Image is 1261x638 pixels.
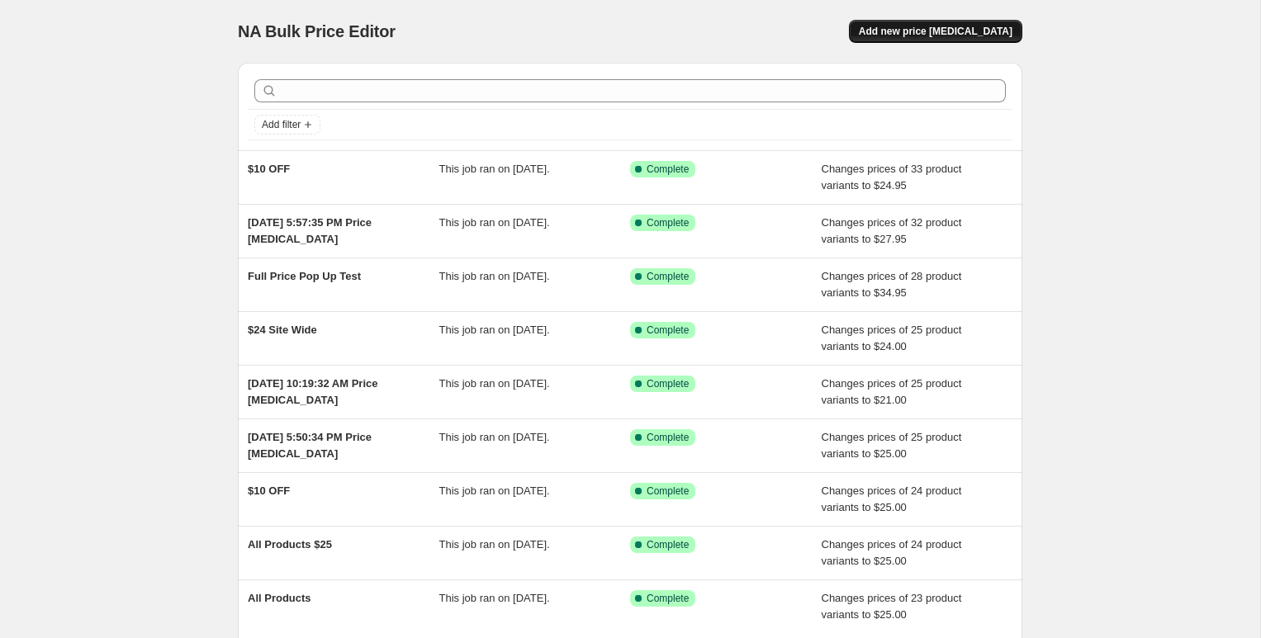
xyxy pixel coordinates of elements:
[822,324,962,352] span: Changes prices of 25 product variants to $24.00
[859,25,1012,38] span: Add new price [MEDICAL_DATA]
[238,22,396,40] span: NA Bulk Price Editor
[822,484,962,513] span: Changes prices of 24 product variants to $25.00
[822,270,962,299] span: Changes prices of 28 product variants to $34.95
[254,115,320,135] button: Add filter
[822,163,962,191] span: Changes prices of 33 product variants to $24.95
[248,538,332,551] span: All Products $25
[647,538,689,551] span: Complete
[248,592,311,604] span: All Products
[647,592,689,605] span: Complete
[647,324,689,337] span: Complete
[262,118,301,131] span: Add filter
[248,377,378,406] span: [DATE] 10:19:32 AM Price [MEDICAL_DATA]
[647,270,689,283] span: Complete
[248,431,372,460] span: [DATE] 5:50:34 PM Price [MEDICAL_DATA]
[439,216,550,229] span: This job ran on [DATE].
[439,270,550,282] span: This job ran on [DATE].
[248,216,372,245] span: [DATE] 5:57:35 PM Price [MEDICAL_DATA]
[248,324,317,336] span: $24 Site Wide
[822,592,962,621] span: Changes prices of 23 product variants to $25.00
[647,431,689,444] span: Complete
[248,270,361,282] span: Full Price Pop Up Test
[439,592,550,604] span: This job ran on [DATE].
[822,538,962,567] span: Changes prices of 24 product variants to $25.00
[248,484,290,497] span: $10 OFF
[849,20,1022,43] button: Add new price [MEDICAL_DATA]
[647,163,689,176] span: Complete
[822,216,962,245] span: Changes prices of 32 product variants to $27.95
[439,377,550,390] span: This job ran on [DATE].
[439,484,550,497] span: This job ran on [DATE].
[647,377,689,390] span: Complete
[647,216,689,229] span: Complete
[439,431,550,443] span: This job ran on [DATE].
[248,163,290,175] span: $10 OFF
[822,377,962,406] span: Changes prices of 25 product variants to $21.00
[439,163,550,175] span: This job ran on [DATE].
[822,431,962,460] span: Changes prices of 25 product variants to $25.00
[439,538,550,551] span: This job ran on [DATE].
[439,324,550,336] span: This job ran on [DATE].
[647,484,689,498] span: Complete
